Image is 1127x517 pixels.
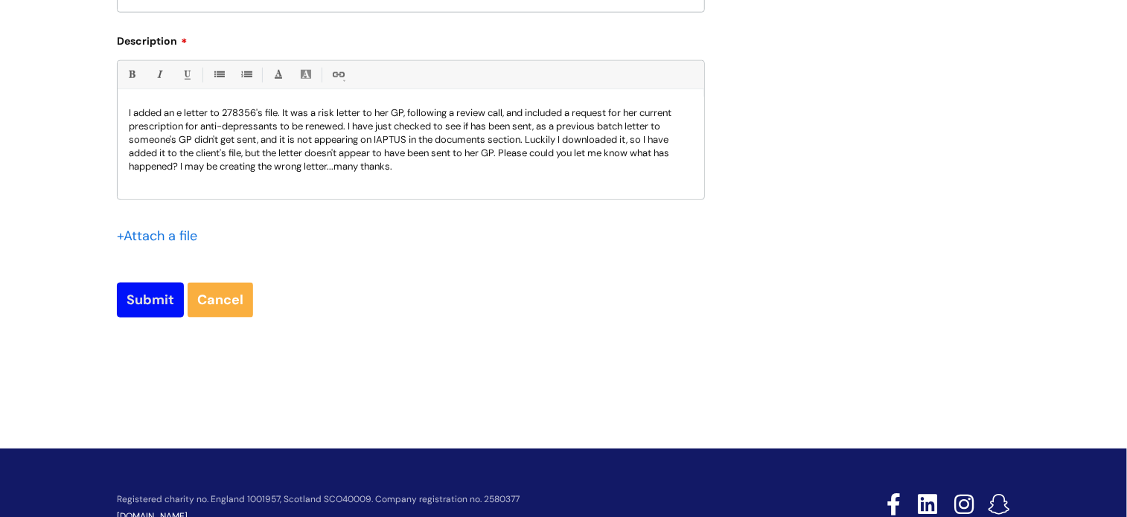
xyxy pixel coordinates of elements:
input: Submit [117,283,184,317]
a: 1. Ordered List (Ctrl-Shift-8) [237,65,255,84]
p: I added an e letter to 278356's file. It was a risk letter to her GP, following a review call, an... [129,106,693,173]
a: Back Color [296,65,315,84]
div: Attach a file [117,224,206,248]
a: Underline(Ctrl-U) [177,65,196,84]
p: Registered charity no. England 1001957, Scotland SCO40009. Company registration no. 2580377 [117,495,781,504]
a: Italic (Ctrl-I) [150,65,168,84]
a: Bold (Ctrl-B) [122,65,141,84]
a: Link [328,65,347,84]
span: + [117,227,124,245]
a: Cancel [188,283,253,317]
a: Font Color [269,65,287,84]
a: • Unordered List (Ctrl-Shift-7) [209,65,228,84]
label: Description [117,30,705,48]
